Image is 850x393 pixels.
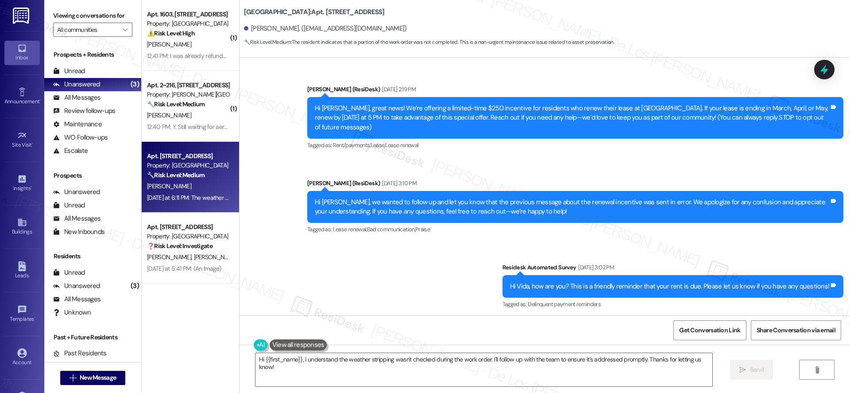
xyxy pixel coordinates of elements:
span: [PERSON_NAME] [147,40,191,48]
div: Property: [GEOGRAPHIC_DATA] [147,161,229,170]
div: WO Follow-ups [53,133,108,142]
div: [DATE] 3:10 PM [380,179,417,188]
label: Viewing conversations for [53,9,132,23]
div: Unread [53,66,85,76]
div: Maintenance [53,120,102,129]
span: • [39,97,41,103]
b: [GEOGRAPHIC_DATA]: Apt. [STREET_ADDRESS] [244,8,385,17]
span: Lease , [371,141,385,149]
div: Unanswered [53,80,100,89]
i:  [814,366,820,374]
div: Past + Future Residents [44,333,141,342]
span: Delinquent payment reminders [528,300,601,308]
span: New Message [80,373,116,382]
div: Prospects [44,171,141,180]
div: [DATE] at 5:41 PM: (An Image) [147,265,221,272]
span: [PERSON_NAME] [147,253,194,261]
i:  [739,366,746,374]
div: Apt. 1603, [STREET_ADDRESS] [147,10,229,19]
div: [PERSON_NAME]. ([EMAIL_ADDRESS][DOMAIN_NAME]) [244,24,407,33]
strong: ❓ Risk Level: Investigate [147,242,212,250]
div: (3) [128,279,141,293]
div: [DATE] at 6:11 PM: The weather stripping on the side of the door wasn't checked. Other than that ... [147,194,459,202]
a: Templates • [4,302,40,326]
div: Unread [53,268,85,277]
i:  [70,374,76,381]
a: Account [4,346,40,370]
div: Review follow-ups [53,106,115,116]
textarea: Hi {{first_name}}, I understand the weather stripping wasn't checked during the work order. I'll ... [255,353,712,386]
span: [PERSON_NAME] [147,111,191,119]
div: New Inbounds [53,227,104,237]
i:  [123,26,127,33]
strong: 🔧 Risk Level: Medium [147,100,205,108]
img: ResiDesk Logo [13,8,31,24]
div: Tagged as: [307,139,843,152]
div: Unanswered [53,281,100,291]
span: Bad communication , [367,226,415,233]
span: • [32,140,33,147]
div: Unanswered [53,187,100,197]
button: Send [730,360,773,380]
div: 12:40 PM: Y. Still waiting for aerator for bathroom faucet. [147,123,289,131]
strong: 🔧 Risk Level: Medium [147,171,205,179]
div: Residesk Automated Survey [502,263,844,275]
div: Unknown [53,308,91,317]
div: All Messages [53,295,100,304]
div: [DATE] 2:19 PM [380,85,416,94]
div: Hi [PERSON_NAME], we wanted to follow up and let you know that the previous message about the ren... [315,198,829,217]
div: Escalate [53,146,88,156]
span: Get Conversation Link [679,326,740,335]
span: Lease renewal , [333,226,367,233]
a: Leads [4,259,40,283]
div: Residents [44,252,141,261]
div: (3) [128,78,141,91]
div: Hi Vida, how are you? This is a friendly reminder that your rent is due. Please let us know if yo... [510,282,830,291]
div: Tagged as: [307,223,843,236]
span: Rent/payments , [333,141,371,149]
div: [DATE] 3:02 PM [576,263,614,272]
span: Praise [415,226,430,233]
span: Share Conversation via email [757,326,835,335]
strong: 🔧 Risk Level: Medium [244,39,291,46]
span: • [31,184,32,190]
button: Share Conversation via email [751,320,841,340]
span: Send [750,365,764,374]
span: • [34,315,35,321]
div: Property: [PERSON_NAME][GEOGRAPHIC_DATA] Apartments [147,90,229,99]
input: All communities [57,23,118,37]
div: Unread [53,201,85,210]
button: New Message [60,371,126,385]
span: : The resident indicates that a portion of the work order was not completed. This is a non-urgent... [244,38,614,47]
div: Hi [PERSON_NAME], great news! We’re offering a limited-time $250 incentive for residents who rene... [315,104,829,132]
div: All Messages [53,214,100,223]
div: [PERSON_NAME] (ResiDesk) [307,179,843,191]
div: Tagged as: [502,298,844,311]
div: Apt. [STREET_ADDRESS] [147,152,229,161]
div: [PERSON_NAME] (ResiDesk) [307,85,843,97]
span: [PERSON_NAME] [193,253,238,261]
div: Apt. [STREET_ADDRESS] [147,222,229,232]
span: [PERSON_NAME] [147,182,191,190]
span: Lease renewal [385,141,419,149]
a: Inbox [4,41,40,65]
div: Property: [GEOGRAPHIC_DATA] [147,19,229,28]
div: Apt. 2~216, [STREET_ADDRESS] [147,81,229,90]
button: Get Conversation Link [673,320,746,340]
a: Insights • [4,171,40,195]
a: Site Visit • [4,128,40,152]
strong: ⚠️ Risk Level: High [147,29,195,37]
div: Past Residents [53,349,107,358]
a: Buildings [4,215,40,239]
div: Prospects + Residents [44,50,141,59]
div: Property: [GEOGRAPHIC_DATA] [147,232,229,241]
div: All Messages [53,93,100,102]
